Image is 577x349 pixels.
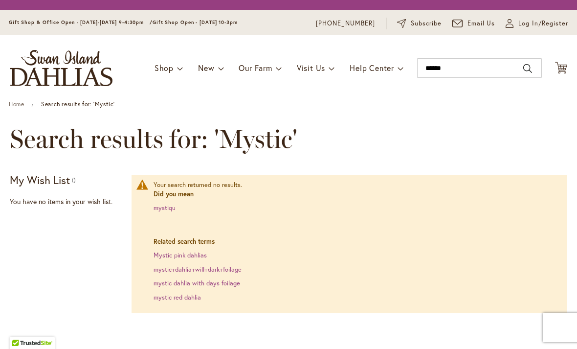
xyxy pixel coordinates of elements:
span: Search results for: 'Mystic' [10,124,297,154]
span: Help Center [350,63,394,73]
span: New [198,63,214,73]
span: Email Us [467,19,495,28]
span: Our Farm [239,63,272,73]
a: [PHONE_NUMBER] [316,19,375,28]
a: Mystic pink dahlias [154,251,207,259]
a: store logo [10,50,112,86]
div: You have no items in your wish list. [10,197,126,207]
a: mystic dahlia with days foilage [154,279,240,287]
span: Subscribe [411,19,442,28]
button: Search [523,61,532,76]
span: Log In/Register [518,19,568,28]
dt: Related search terms [154,237,557,247]
a: mystic red dahlia [154,293,201,302]
span: Gift Shop Open - [DATE] 10-3pm [153,19,238,25]
a: Home [9,100,24,108]
a: mystiqu [154,204,176,212]
a: mystic+dahlia+will+dark+foilage [154,265,242,274]
a: Email Us [452,19,495,28]
span: Shop [155,63,174,73]
div: Your search returned no results. [154,181,557,302]
strong: My Wish List [10,173,70,187]
a: Subscribe [397,19,442,28]
span: Visit Us [297,63,325,73]
a: Log In/Register [506,19,568,28]
span: Gift Shop & Office Open - [DATE]-[DATE] 9-4:30pm / [9,19,153,25]
dt: Did you mean [154,190,557,199]
strong: Search results for: 'Mystic' [41,100,115,108]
